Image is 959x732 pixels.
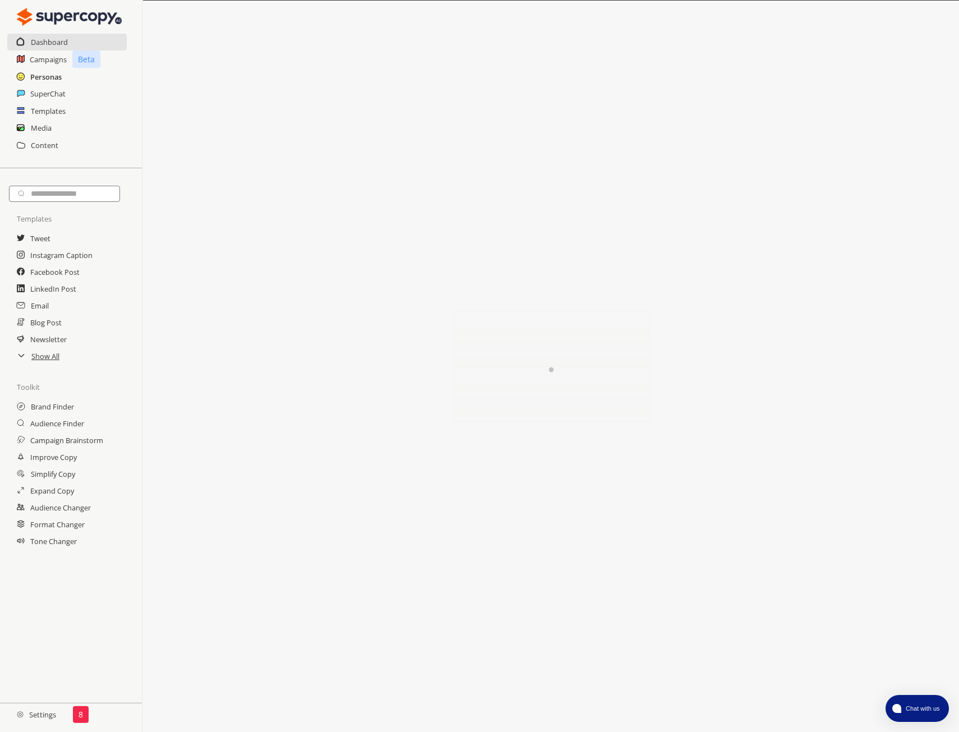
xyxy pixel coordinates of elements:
a: Email [31,297,49,314]
p: Beta [72,50,100,68]
a: Brand Finder [31,398,74,415]
a: Content [31,137,58,154]
span: Chat with us [901,704,942,713]
a: Audience Changer [30,499,91,516]
a: Facebook Post [30,264,80,280]
a: Simplify Copy [31,466,75,482]
a: Instagram Caption [30,247,93,264]
a: Templates [31,103,66,119]
a: SuperChat [30,85,66,102]
a: Audience Finder [30,415,84,432]
a: Tone Changer [30,533,77,550]
a: Blog Post [30,314,62,331]
img: Close [428,311,675,423]
a: Personas [30,68,62,85]
a: Campaign Brainstorm [30,432,103,449]
a: Media [31,119,52,136]
a: Format Changer [30,516,85,533]
button: atlas-launcher [886,695,949,722]
a: Dashboard [31,34,68,50]
a: Tweet [30,230,50,247]
img: Close [17,6,122,28]
a: Campaigns [30,51,67,68]
img: Close [17,711,24,718]
a: Show All [31,348,59,365]
a: LinkedIn Post [30,280,76,297]
a: Improve Copy [30,449,77,466]
a: Expand Copy [30,482,74,499]
p: 8 [79,710,83,719]
a: Newsletter [30,331,67,348]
